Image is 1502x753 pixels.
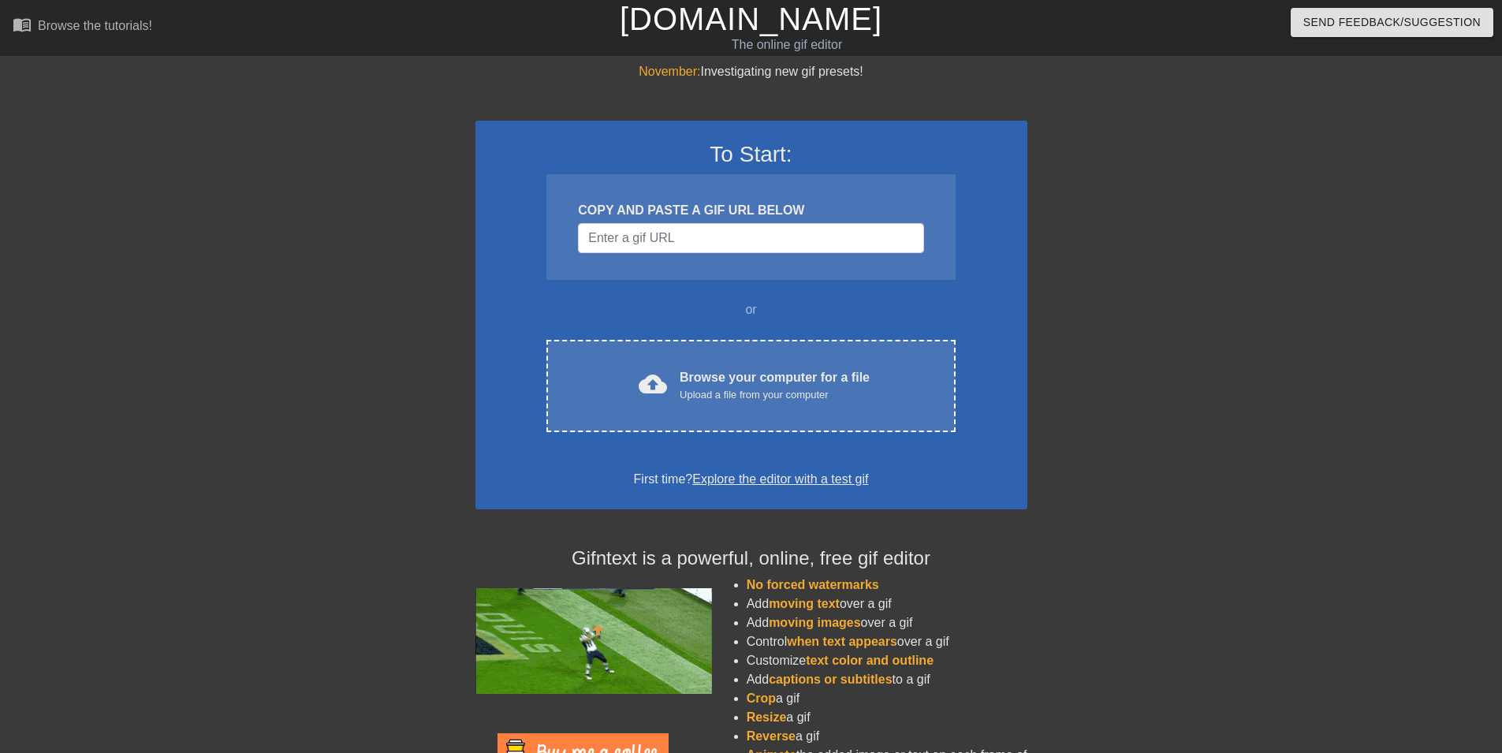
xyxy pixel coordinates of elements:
[1303,13,1481,32] span: Send Feedback/Suggestion
[747,670,1027,689] li: Add to a gif
[639,65,700,78] span: November:
[769,597,840,610] span: moving text
[747,613,1027,632] li: Add over a gif
[787,635,897,648] span: when text appears
[747,729,796,743] span: Reverse
[747,632,1027,651] li: Control over a gif
[38,19,152,32] div: Browse the tutorials!
[620,2,882,36] a: [DOMAIN_NAME]
[692,472,868,486] a: Explore the editor with a test gif
[747,595,1027,613] li: Add over a gif
[516,300,986,319] div: or
[475,547,1027,570] h4: Gifntext is a powerful, online, free gif editor
[680,368,870,403] div: Browse your computer for a file
[769,616,860,629] span: moving images
[475,588,712,694] img: football_small.gif
[578,223,923,253] input: Username
[639,370,667,398] span: cloud_upload
[496,470,1007,489] div: First time?
[747,727,1027,746] li: a gif
[747,689,1027,708] li: a gif
[13,15,152,39] a: Browse the tutorials!
[509,35,1065,54] div: The online gif editor
[496,141,1007,168] h3: To Start:
[1291,8,1493,37] button: Send Feedback/Suggestion
[747,691,776,705] span: Crop
[680,387,870,403] div: Upload a file from your computer
[747,651,1027,670] li: Customize
[747,708,1027,727] li: a gif
[747,710,787,724] span: Resize
[769,673,892,686] span: captions or subtitles
[806,654,934,667] span: text color and outline
[747,578,879,591] span: No forced watermarks
[578,201,923,220] div: COPY AND PASTE A GIF URL BELOW
[475,62,1027,81] div: Investigating new gif presets!
[13,15,32,34] span: menu_book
